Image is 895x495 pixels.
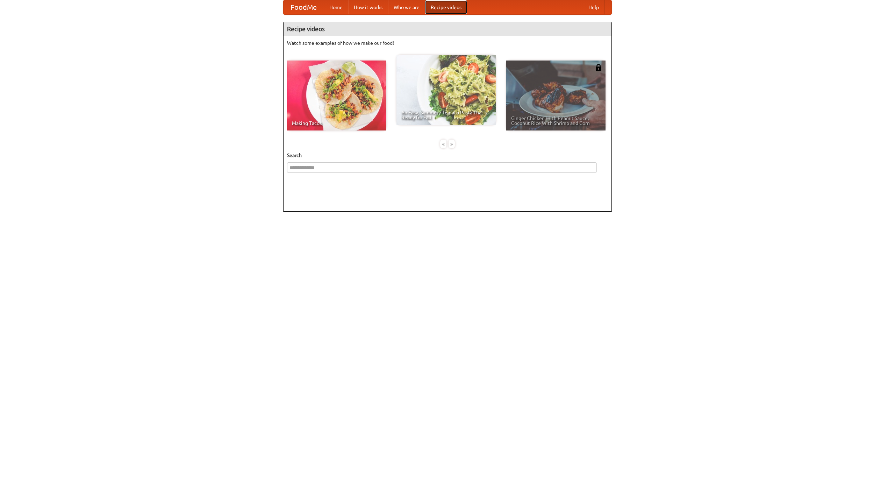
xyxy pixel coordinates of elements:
span: Making Tacos [292,121,381,126]
div: « [440,140,446,148]
img: 483408.png [595,64,602,71]
h5: Search [287,152,608,159]
a: How it works [348,0,388,14]
a: An Easy, Summery Tomato Pasta That's Ready for Fall [396,55,496,125]
a: Help [583,0,604,14]
a: Making Tacos [287,61,386,130]
a: FoodMe [284,0,324,14]
p: Watch some examples of how we make our food! [287,40,608,47]
a: Recipe videos [425,0,467,14]
h4: Recipe videos [284,22,611,36]
span: An Easy, Summery Tomato Pasta That's Ready for Fall [401,110,491,120]
div: » [449,140,455,148]
a: Who we are [388,0,425,14]
a: Home [324,0,348,14]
